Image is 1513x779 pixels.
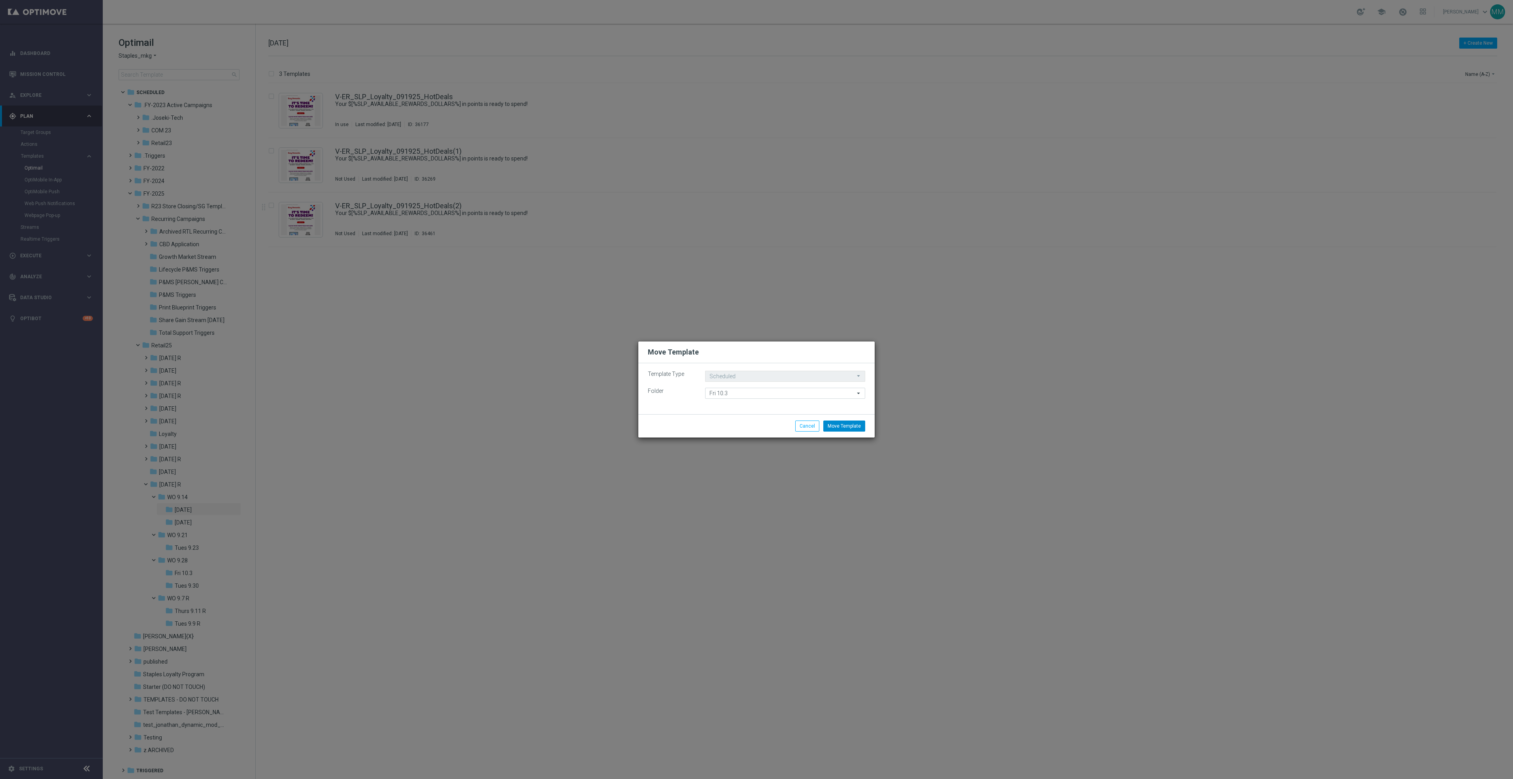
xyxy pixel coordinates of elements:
button: Cancel [795,421,819,432]
i: arrow_drop_down [855,371,863,381]
button: Move Template [823,421,865,432]
label: Template Type [642,371,699,377]
h2: Move Template [648,347,699,357]
label: Folder [642,388,699,394]
i: arrow_drop_down [855,388,863,398]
